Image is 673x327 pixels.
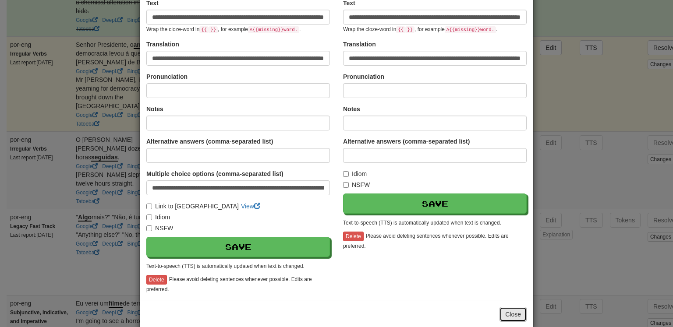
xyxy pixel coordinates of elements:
label: Translation [343,40,376,49]
input: NSFW [146,225,152,231]
small: Text-to-speech (TTS) is automatically updated when text is changed. [343,220,501,226]
input: Idiom [146,214,152,220]
a: View [241,203,260,210]
input: Link to [GEOGRAPHIC_DATA] [146,204,152,209]
code: A {{ missing }} word. [248,26,299,33]
small: Text-to-speech (TTS) is automatically updated when text is changed. [146,263,305,269]
code: }} [405,26,414,33]
label: Pronunciation [146,72,188,81]
label: Notes [146,105,163,113]
label: Idiom [343,169,367,178]
code: {{ [396,26,405,33]
button: Save [146,237,330,257]
label: NSFW [343,180,370,189]
input: NSFW [343,182,349,188]
label: Notes [343,105,360,113]
label: Link to [GEOGRAPHIC_DATA] [146,202,239,211]
code: {{ [199,26,209,33]
small: Wrap the cloze-word in , for example . [146,26,301,32]
label: NSFW [146,224,173,232]
button: Delete [343,232,364,241]
button: Close [499,307,527,322]
button: Save [343,193,527,214]
label: Alternative answers (comma-separated list) [146,137,273,146]
input: Idiom [343,171,349,177]
label: Idiom [146,213,170,222]
label: Translation [146,40,179,49]
code: }} [209,26,218,33]
label: Multiple choice options (comma-separated list) [146,169,283,178]
small: Please avoid deleting sentences whenever possible. Edits are preferred. [146,276,312,292]
code: A {{ missing }} word. [445,26,496,33]
label: Alternative answers (comma-separated list) [343,137,470,146]
small: Wrap the cloze-word in , for example . [343,26,497,32]
small: Please avoid deleting sentences whenever possible. Edits are preferred. [343,233,509,249]
label: Pronunciation [343,72,384,81]
button: Delete [146,275,167,285]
